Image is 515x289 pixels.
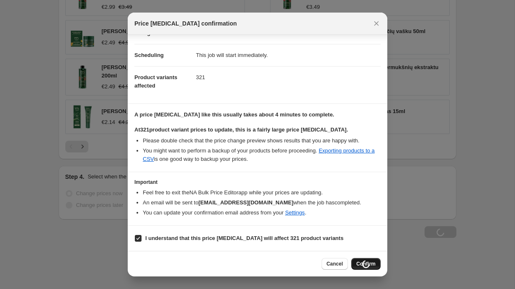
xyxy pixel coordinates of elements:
dd: This job will start immediately. [196,44,381,66]
span: Scheduling [134,52,164,58]
li: You can update your confirmation email address from your . [143,209,381,217]
a: Exporting products to a CSV [143,147,375,162]
li: You might want to perform a backup of your products before proceeding. is one good way to backup ... [143,147,381,163]
button: Close [371,18,382,29]
span: Product variants affected [134,74,178,89]
li: An email will be sent to when the job has completed . [143,199,381,207]
span: Cancel [327,261,343,267]
b: [EMAIL_ADDRESS][DOMAIN_NAME] [198,199,294,206]
b: At 321 product variant prices to update, this is a fairly large price [MEDICAL_DATA]. [134,126,348,133]
h3: Important [134,179,381,186]
li: Feel free to exit the NA Bulk Price Editor app while your prices are updating. [143,188,381,197]
li: Please double check that the price change preview shows results that you are happy with. [143,137,381,145]
b: I understand that this price [MEDICAL_DATA] will affect 321 product variants [145,235,343,241]
a: Settings [285,209,305,216]
span: Price [MEDICAL_DATA] confirmation [134,19,237,28]
button: Cancel [322,258,348,270]
dd: 321 [196,66,381,88]
b: A price [MEDICAL_DATA] like this usually takes about 4 minutes to complete. [134,111,334,118]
